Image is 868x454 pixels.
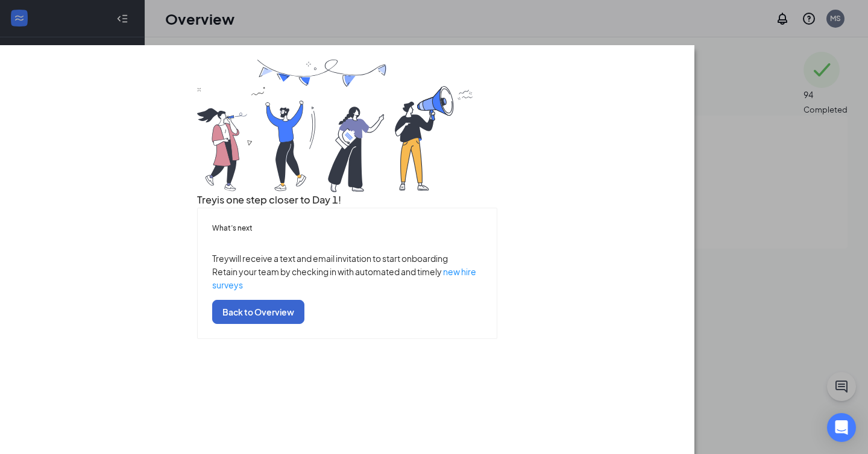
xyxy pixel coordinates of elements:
[197,192,498,208] h3: Trey is one step closer to Day 1!
[827,413,856,442] div: Open Intercom Messenger
[212,265,483,291] p: Retain your team by checking in with automated and timely
[212,300,304,324] button: Back to Overview
[212,223,483,234] h5: What’s next
[197,60,474,192] img: you are all set
[212,252,483,265] p: Trey will receive a text and email invitation to start onboarding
